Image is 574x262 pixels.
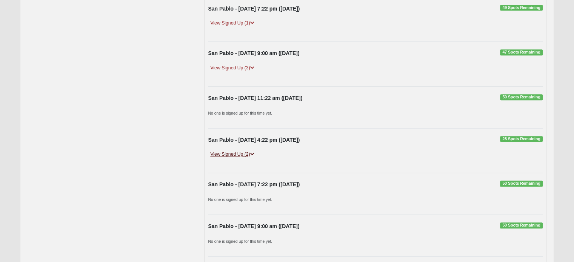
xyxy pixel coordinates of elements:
small: No one is signed up for this time yet. [208,239,272,244]
span: 49 Spots Remaining [500,5,543,11]
span: 50 Spots Remaining [500,181,543,187]
span: 47 Spots Remaining [500,49,543,55]
small: No one is signed up for this time yet. [208,111,272,115]
span: 50 Spots Remaining [500,94,543,100]
strong: San Pablo - [DATE] 4:22 pm ([DATE]) [208,137,300,143]
strong: San Pablo - [DATE] 11:22 am ([DATE]) [208,95,302,101]
a: View Signed Up (1) [208,19,256,27]
span: 50 Spots Remaining [500,222,543,228]
a: View Signed Up (3) [208,64,256,72]
small: No one is signed up for this time yet. [208,197,272,202]
strong: San Pablo - [DATE] 7:22 pm ([DATE]) [208,181,300,187]
strong: San Pablo - [DATE] 9:00 am ([DATE]) [208,223,299,229]
span: 28 Spots Remaining [500,136,543,142]
strong: San Pablo - [DATE] 7:22 pm ([DATE]) [208,6,300,12]
a: View Signed Up (2) [208,150,256,158]
strong: San Pablo - [DATE] 9:00 am ([DATE]) [208,50,299,56]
